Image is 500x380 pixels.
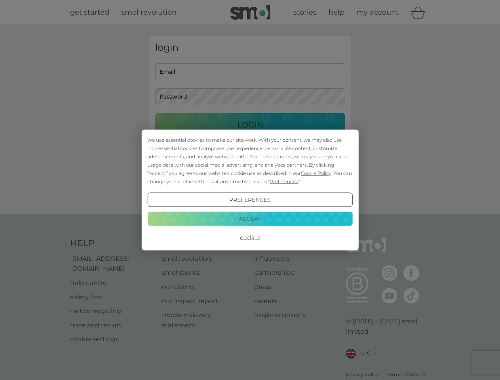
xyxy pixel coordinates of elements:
[147,230,352,245] button: Decline
[270,179,298,184] span: Preferences
[141,130,358,251] div: Cookie Consent Prompt
[301,170,331,176] span: Cookie Policy
[147,136,352,186] div: We use essential cookies to make our site work. With your consent, we may also use non-essential ...
[147,211,352,226] button: Accept
[147,193,352,207] button: Preferences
